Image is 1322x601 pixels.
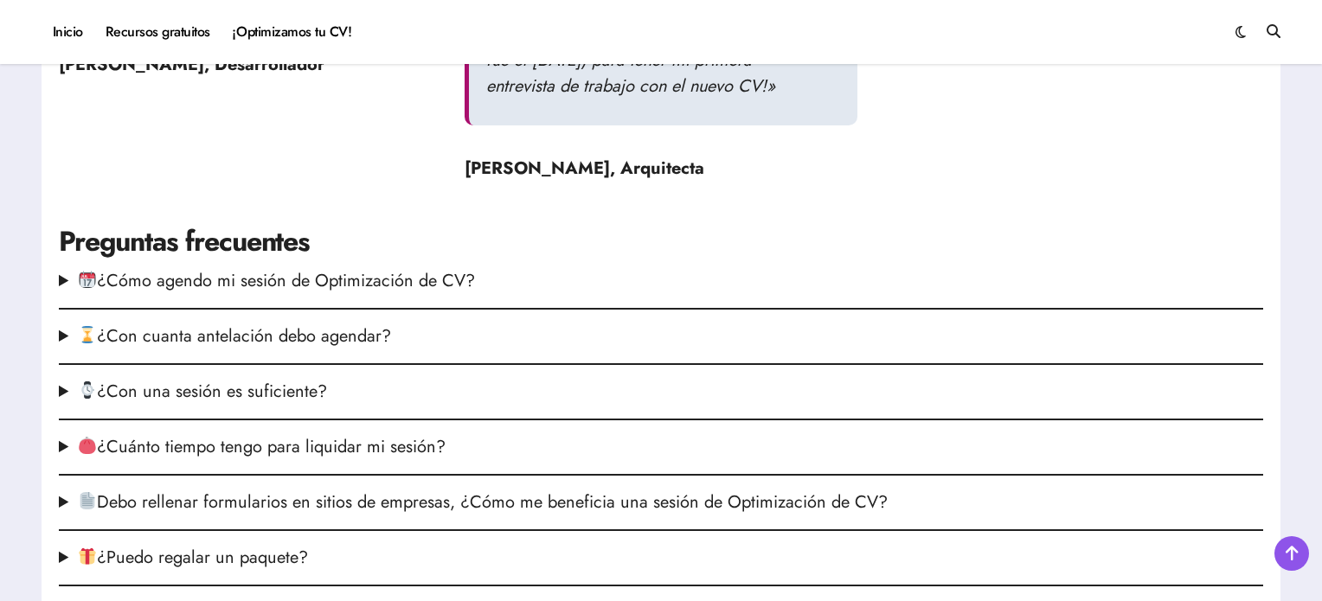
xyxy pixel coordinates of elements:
summary: Debo rellenar formularios en sitios de empresas, ¿Cómo me beneficia una sesión de Optimización de... [59,489,1263,515]
summary: ¿Puedo regalar un paquete? [59,545,1263,571]
img: ⌚ [79,381,96,399]
img: ⌛ [79,326,96,343]
img: 👛 [79,437,96,454]
summary: ¿Con una sesión es suficiente? [59,379,1263,405]
summary: ¿Con cuanta antelación debo agendar? [59,323,1263,349]
img: 📄 [79,492,96,509]
strong: [PERSON_NAME], Arquitecta [465,156,704,181]
summary: ¿Cuánto tiempo tengo para liquidar mi sesión? [59,434,1263,460]
img: 📆 [79,271,96,288]
img: 🎁 [79,547,96,565]
a: Recursos gratuitos [94,9,221,55]
a: ¡Optimizamos tu CV! [221,9,363,55]
a: Inicio [42,9,94,55]
strong: [PERSON_NAME], Desarrollador [59,52,324,77]
summary: ¿Cómo agendo mi sesión de Optimización de CV? [59,268,1263,294]
h2: Preguntas frecuentes [59,222,1263,261]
